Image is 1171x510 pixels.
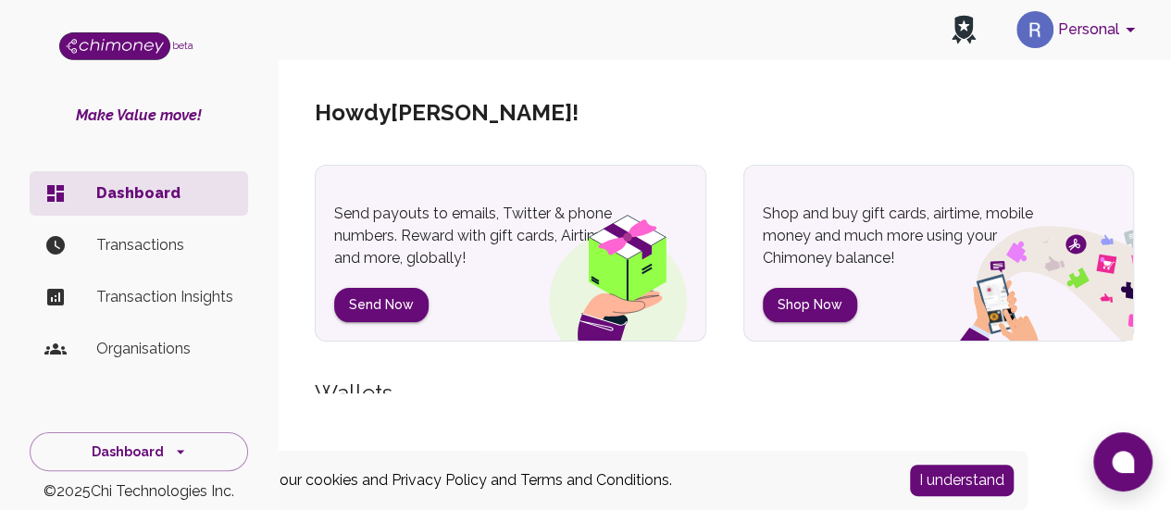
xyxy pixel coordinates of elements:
[96,286,233,308] p: Transaction Insights
[172,40,193,51] span: beta
[763,288,857,322] button: Shop Now
[1093,432,1152,491] button: Open chat window
[516,202,705,341] img: gift box
[763,203,1056,269] p: Shop and buy gift cards, airtime, mobile money and much more using your Chimoney balance!
[334,288,429,322] button: Send Now
[1009,6,1149,54] button: account of current user
[59,32,170,60] img: Logo
[1016,11,1053,48] img: avatar
[96,182,233,205] p: Dashboard
[30,432,248,472] button: Dashboard
[96,234,233,256] p: Transactions
[520,471,669,489] a: Terms and Conditions
[910,465,1014,496] button: Accept cookies
[334,203,628,269] p: Send payouts to emails, Twitter & phone numbers. Reward with gift cards, Airtime, and more, globa...
[315,98,579,128] h5: Howdy [PERSON_NAME] !
[96,338,233,360] p: Organisations
[911,205,1133,341] img: social spend
[23,469,882,491] div: By using this site, you are agreeing to our cookies and and .
[392,471,487,489] a: Privacy Policy
[315,379,1134,408] h5: Wallets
